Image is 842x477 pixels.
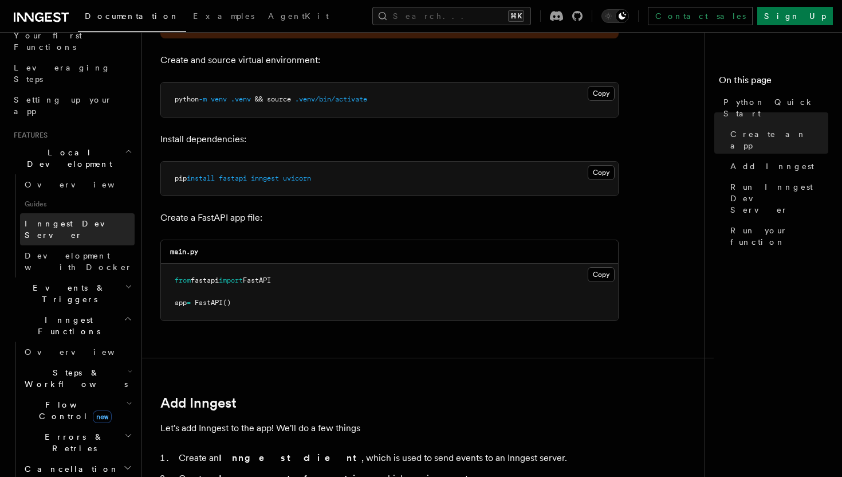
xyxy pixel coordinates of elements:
[268,11,329,21] span: AgentKit
[160,52,619,68] p: Create and source virtual environment:
[85,11,179,21] span: Documentation
[9,314,124,337] span: Inngest Functions
[9,310,135,342] button: Inngest Functions
[175,174,187,182] span: pip
[295,95,367,103] span: .venv/bin/activate
[719,92,828,124] a: Python Quick Start
[648,7,753,25] a: Contact sales
[20,463,119,475] span: Cancellation
[170,248,198,256] code: main.py
[160,131,619,147] p: Install dependencies:
[175,95,199,103] span: python
[231,95,251,103] span: .venv
[219,276,243,284] span: import
[9,131,48,140] span: Features
[283,174,311,182] span: uvicorn
[20,213,135,245] a: Inngest Dev Server
[20,245,135,277] a: Development with Docker
[195,299,223,307] span: FastAPI
[251,174,279,182] span: inngest
[726,124,828,156] a: Create an app
[601,9,629,23] button: Toggle dark mode
[726,177,828,220] a: Run Inngest Dev Server
[20,367,128,390] span: Steps & Workflows
[20,399,126,422] span: Flow Control
[223,299,231,307] span: ()
[187,299,191,307] span: =
[723,96,828,119] span: Python Quick Start
[20,362,135,394] button: Steps & Workflows
[730,225,828,248] span: Run your function
[9,282,125,305] span: Events & Triggers
[160,420,619,436] p: Let's add Inngest to the app! We'll do a few things
[20,431,124,454] span: Errors & Retries
[20,427,135,459] button: Errors & Retries
[175,276,191,284] span: from
[726,220,828,252] a: Run your function
[255,95,263,103] span: &&
[9,277,135,310] button: Events & Triggers
[9,25,135,57] a: Your first Functions
[219,452,361,463] strong: Inngest client
[730,128,828,151] span: Create an app
[20,394,135,427] button: Flow Controlnew
[219,174,247,182] span: fastapi
[175,299,187,307] span: app
[187,174,215,182] span: install
[193,11,254,21] span: Examples
[191,276,219,284] span: fastapi
[175,450,619,466] li: Create an , which is used to send events to an Inngest server.
[9,89,135,122] a: Setting up your app
[9,174,135,277] div: Local Development
[267,95,291,103] span: source
[14,63,111,84] span: Leveraging Steps
[588,267,615,282] button: Copy
[719,73,828,92] h4: On this page
[9,57,135,89] a: Leveraging Steps
[160,210,619,226] p: Create a FastAPI app file:
[78,3,186,32] a: Documentation
[199,95,207,103] span: -m
[730,161,814,172] span: Add Inngest
[261,3,336,31] a: AgentKit
[243,276,271,284] span: FastAPI
[9,142,135,174] button: Local Development
[372,7,531,25] button: Search...⌘K
[25,180,143,189] span: Overview
[25,347,143,357] span: Overview
[20,195,135,213] span: Guides
[9,147,125,170] span: Local Development
[160,395,237,411] a: Add Inngest
[211,95,227,103] span: venv
[588,86,615,101] button: Copy
[93,410,112,423] span: new
[186,3,261,31] a: Examples
[757,7,833,25] a: Sign Up
[726,156,828,177] a: Add Inngest
[14,95,112,116] span: Setting up your app
[508,10,524,22] kbd: ⌘K
[588,165,615,180] button: Copy
[25,219,123,240] span: Inngest Dev Server
[25,251,132,272] span: Development with Docker
[730,181,828,216] span: Run Inngest Dev Server
[20,342,135,362] a: Overview
[20,174,135,195] a: Overview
